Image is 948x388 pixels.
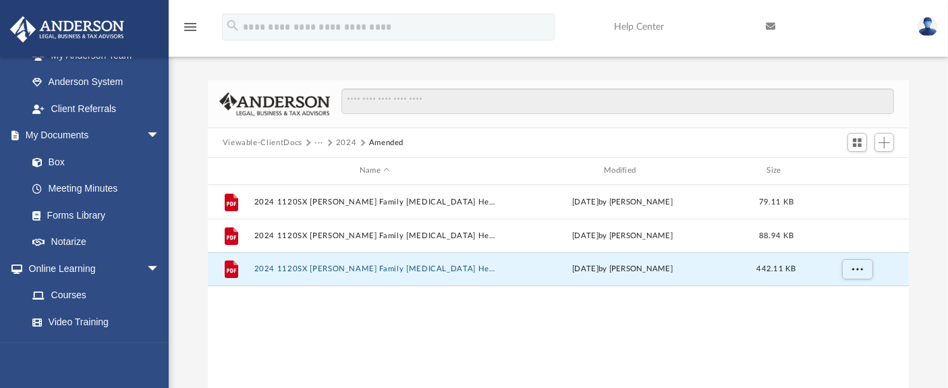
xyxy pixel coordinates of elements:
[182,26,198,35] a: menu
[19,69,173,96] a: Anderson System
[572,231,598,239] span: [DATE]
[572,265,598,273] span: [DATE]
[756,265,796,273] span: 442.11 KB
[501,229,743,242] div: by [PERSON_NAME]
[501,165,744,177] div: Modified
[146,122,173,150] span: arrow_drop_down
[19,148,167,175] a: Box
[759,231,793,239] span: 88.94 KB
[225,18,240,33] i: search
[749,165,803,177] div: Size
[501,263,743,275] div: by [PERSON_NAME]
[254,265,495,273] button: 2024 1120SX [PERSON_NAME] Family [MEDICAL_DATA] Health Center, PC - Review Copy.pdf
[146,255,173,283] span: arrow_drop_down
[19,175,173,202] a: Meeting Minutes
[182,19,198,35] i: menu
[336,137,357,149] button: 2024
[314,137,323,149] button: ···
[19,95,173,122] a: Client Referrals
[254,198,495,206] button: 2024 1120SX [PERSON_NAME] Family [MEDICAL_DATA] Health Center, PC - e-file authorization - please...
[9,122,173,149] a: My Documentsarrow_drop_down
[19,229,173,256] a: Notarize
[369,137,404,149] button: Amended
[254,231,495,240] button: 2024 1120SX [PERSON_NAME] Family [MEDICAL_DATA] Health Center, PC - Filing Instructions.pdf
[759,198,793,205] span: 79.11 KB
[341,88,894,114] input: Search files and folders
[214,165,248,177] div: id
[223,137,302,149] button: Viewable-ClientDocs
[809,165,903,177] div: id
[253,165,495,177] div: Name
[9,255,173,282] a: Online Learningarrow_drop_down
[19,202,167,229] a: Forms Library
[918,17,938,36] img: User Pic
[572,198,598,205] span: [DATE]
[19,282,173,309] a: Courses
[6,16,128,43] img: Anderson Advisors Platinum Portal
[19,308,167,335] a: Video Training
[841,259,872,279] button: More options
[19,335,173,362] a: Resources
[501,196,743,208] div: by [PERSON_NAME]
[874,133,895,152] button: Add
[847,133,868,152] button: Switch to Grid View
